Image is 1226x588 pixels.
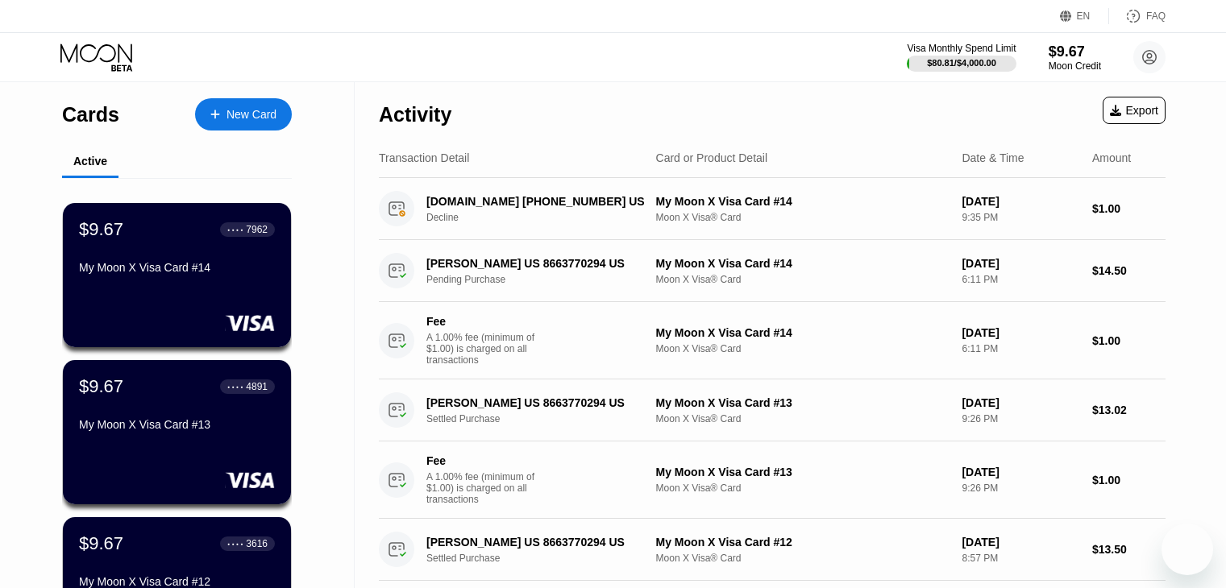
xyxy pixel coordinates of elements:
[226,108,276,122] div: New Card
[907,43,1016,72] div: Visa Monthly Spend Limit$80.81/$4,000.00
[656,553,950,564] div: Moon X Visa® Card
[379,441,1166,519] div: FeeA 1.00% fee (minimum of $1.00) is charged on all transactionsMy Moon X Visa Card #13Moon X Vis...
[1049,43,1101,60] div: $9.67
[962,326,1079,339] div: [DATE]
[227,227,243,232] div: ● ● ● ●
[379,302,1166,379] div: FeeA 1.00% fee (minimum of $1.00) is charged on all transactionsMy Moon X Visa Card #14Moon X Vis...
[227,541,243,546] div: ● ● ● ●
[1077,10,1091,22] div: EN
[656,257,950,270] div: My Moon X Visa Card #14
[79,376,123,397] div: $9.67
[962,536,1079,549] div: [DATE]
[379,519,1166,581] div: [PERSON_NAME] US 8663770294 USSettled PurchaseMy Moon X Visa Card #12Moon X Visa® Card[DATE]8:57 ...
[73,155,107,168] div: Active
[1092,264,1166,277] div: $14.50
[1110,104,1158,117] div: Export
[379,151,469,164] div: Transaction Detail
[656,536,950,549] div: My Moon X Visa Card #12
[962,257,1079,270] div: [DATE]
[426,471,547,505] div: A 1.00% fee (minimum of $1.00) is charged on all transactions
[962,212,1079,223] div: 9:35 PM
[1162,524,1213,575] iframe: Button to launch messaging window
[79,533,123,554] div: $9.67
[1092,474,1166,487] div: $1.00
[79,418,275,431] div: My Moon X Visa Card #13
[1092,543,1166,556] div: $13.50
[426,315,539,328] div: Fee
[379,240,1166,302] div: [PERSON_NAME] US 8663770294 USPending PurchaseMy Moon X Visa Card #14Moon X Visa® Card[DATE]6:11 ...
[379,379,1166,441] div: [PERSON_NAME] US 8663770294 USSettled PurchaseMy Moon X Visa Card #13Moon X Visa® Card[DATE]9:26 ...
[426,553,664,564] div: Settled Purchase
[62,103,119,126] div: Cards
[63,203,291,347] div: $9.67● ● ● ●7962My Moon X Visa Card #14
[79,575,275,588] div: My Moon X Visa Card #12
[246,224,268,235] div: 7962
[1049,43,1101,72] div: $9.67Moon Credit
[426,212,664,223] div: Decline
[79,219,123,240] div: $9.67
[656,343,950,354] div: Moon X Visa® Card
[962,466,1079,478] div: [DATE]
[656,326,950,339] div: My Moon X Visa Card #14
[656,151,768,164] div: Card or Product Detail
[656,413,950,424] div: Moon X Visa® Card
[1092,202,1166,215] div: $1.00
[1146,10,1166,22] div: FAQ
[656,466,950,478] div: My Moon X Visa Card #13
[246,381,268,392] div: 4891
[1060,8,1109,24] div: EN
[656,212,950,223] div: Moon X Visa® Card
[656,482,950,494] div: Moon X Visa® Card
[1049,60,1101,72] div: Moon Credit
[379,103,451,126] div: Activity
[962,195,1079,208] div: [DATE]
[656,274,950,285] div: Moon X Visa® Card
[907,43,1016,54] div: Visa Monthly Spend Limit
[656,396,950,409] div: My Moon X Visa Card #13
[1092,151,1131,164] div: Amount
[426,274,664,285] div: Pending Purchase
[962,274,1079,285] div: 6:11 PM
[63,360,291,504] div: $9.67● ● ● ●4891My Moon X Visa Card #13
[426,195,647,208] div: [DOMAIN_NAME] [PHONE_NUMBER] US
[1092,334,1166,347] div: $1.00
[426,396,647,409] div: [PERSON_NAME] US 8663770294 US
[962,553,1079,564] div: 8:57 PM
[1092,404,1166,416] div: $13.02
[962,482,1079,494] div: 9:26 PM
[1103,97,1166,124] div: Export
[426,332,547,366] div: A 1.00% fee (minimum of $1.00) is charged on all transactions
[927,58,996,68] div: $80.81 / $4,000.00
[246,538,268,549] div: 3616
[426,454,539,467] div: Fee
[656,195,950,208] div: My Moon X Visa Card #14
[79,261,275,274] div: My Moon X Visa Card #14
[426,536,647,549] div: [PERSON_NAME] US 8663770294 US
[962,396,1079,409] div: [DATE]
[962,413,1079,424] div: 9:26 PM
[962,343,1079,354] div: 6:11 PM
[379,178,1166,240] div: [DOMAIN_NAME] [PHONE_NUMBER] USDeclineMy Moon X Visa Card #14Moon X Visa® Card[DATE]9:35 PM$1.00
[195,98,292,130] div: New Card
[426,413,664,424] div: Settled Purchase
[426,257,647,270] div: [PERSON_NAME] US 8663770294 US
[962,151,1024,164] div: Date & Time
[227,384,243,389] div: ● ● ● ●
[1109,8,1166,24] div: FAQ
